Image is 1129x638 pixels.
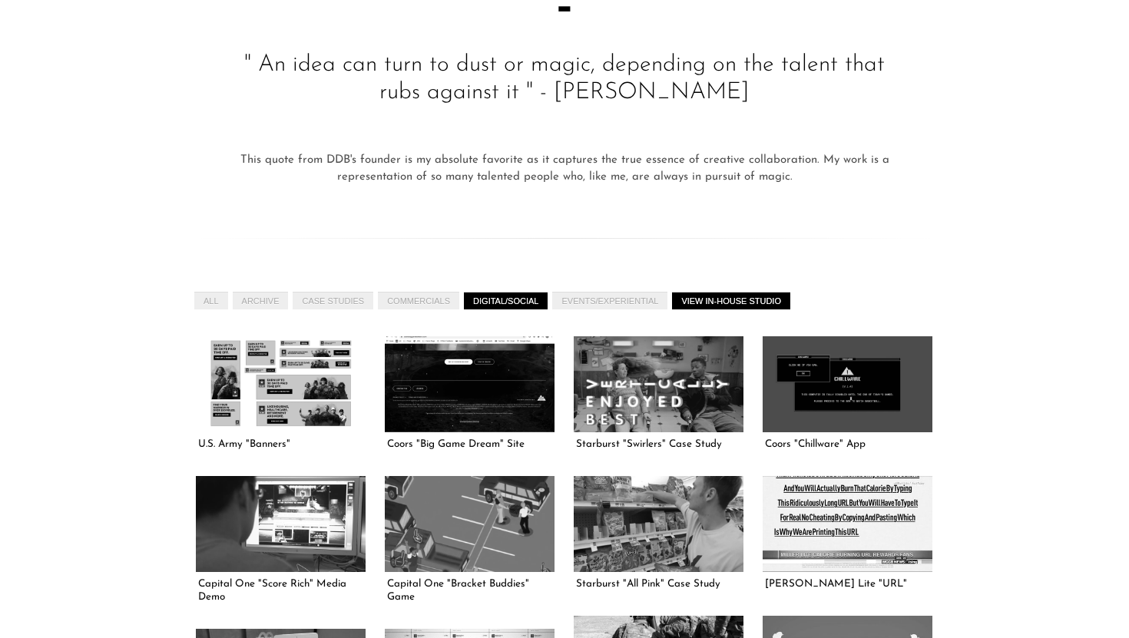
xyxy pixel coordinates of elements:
h5: Starburst "Swirlers" Case Study [576,438,741,451]
h5: Starburst "All Pink" Case Study [576,577,741,591]
a: Coors "Chillware" App [763,336,932,431]
h5: [PERSON_NAME] Lite "URL" [765,577,930,591]
a: Capital One "Score Rich" Media Demo [196,476,366,571]
a: DIGITAL/SOCIAL [464,292,548,309]
a: EVENTS/EXPERIENTIAL [552,292,667,309]
a: All [194,292,228,309]
h5: Coors "Big Game Dream" Site [387,438,552,451]
h5: Capital One "Bracket Buddies" Game [387,577,552,604]
a: CASE STUDIES [293,292,373,309]
a: Starburst "Swirlers" Case Study [574,336,743,431]
a: Starburst "All Pink" Case Study [574,476,743,571]
a: COMMERCIALS [378,292,459,309]
a: Capital One "Bracket Buddies" Game [385,476,555,571]
h5: U.S. Army "Banners" [198,438,363,451]
a: Miller Lite "URL" [763,476,932,571]
a: View In-House Studio [672,292,790,309]
a: Coors "Big Game Dream" Site [385,336,555,431]
h5: Coors "Chillware" App [765,438,930,451]
a: U.S. Army "Banners" [196,336,366,431]
div: This quote from DDB's founder is my absolute favorite as it captures the true essence of creative... [192,148,937,190]
h5: Capital One "Score Rich" Media Demo [198,577,363,604]
p: " An idea can turn to dust or magic, depending on the talent that rubs against it " - [PERSON_NAME] [230,51,900,107]
a: ARCHIVE [233,292,289,309]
